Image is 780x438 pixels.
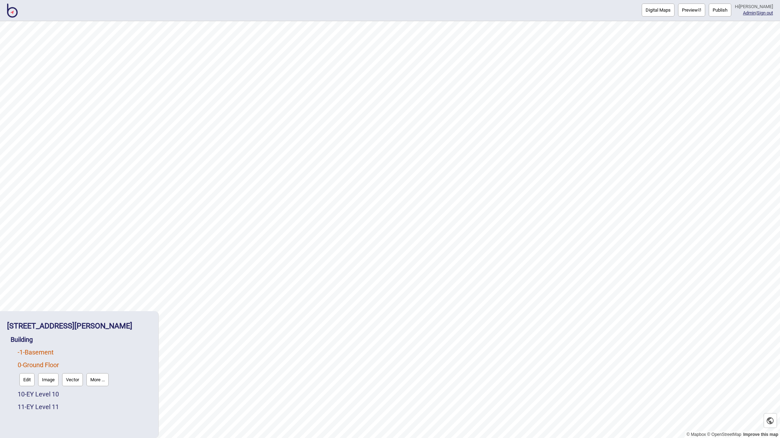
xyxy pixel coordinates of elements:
a: Admin [743,10,756,16]
a: -1-Basement [18,348,54,356]
div: EY Level 11 [18,401,151,413]
a: 0-Ground Floor [18,361,59,369]
div: Ground Floor [18,359,151,388]
a: Previewpreview [678,4,705,17]
div: Basement [18,346,151,359]
a: Vector [60,371,85,388]
a: [STREET_ADDRESS][PERSON_NAME] [7,321,132,330]
div: 121 Marcus Clarke St EY Canberra [7,318,151,333]
a: 11-EY Level 11 [18,403,59,411]
div: Hi [PERSON_NAME] [735,4,773,10]
a: Mapbox [687,432,706,437]
span: | [743,10,757,16]
button: More ... [86,373,109,386]
img: preview [698,8,701,12]
a: Edit [18,371,36,388]
a: Building [11,336,33,343]
a: OpenStreetMap [707,432,741,437]
button: Image [38,373,59,386]
a: Map feedback [743,432,778,437]
button: Edit [19,373,35,386]
a: 10-EY Level 10 [18,390,59,398]
div: EY Level 10 [18,388,151,401]
button: Preview [678,4,705,17]
a: More ... [85,371,110,388]
button: Digital Maps [642,4,675,17]
a: Image [36,371,60,388]
button: Sign out [757,10,773,16]
button: Publish [709,4,731,17]
button: Vector [62,373,83,386]
img: BindiMaps CMS [7,4,18,18]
